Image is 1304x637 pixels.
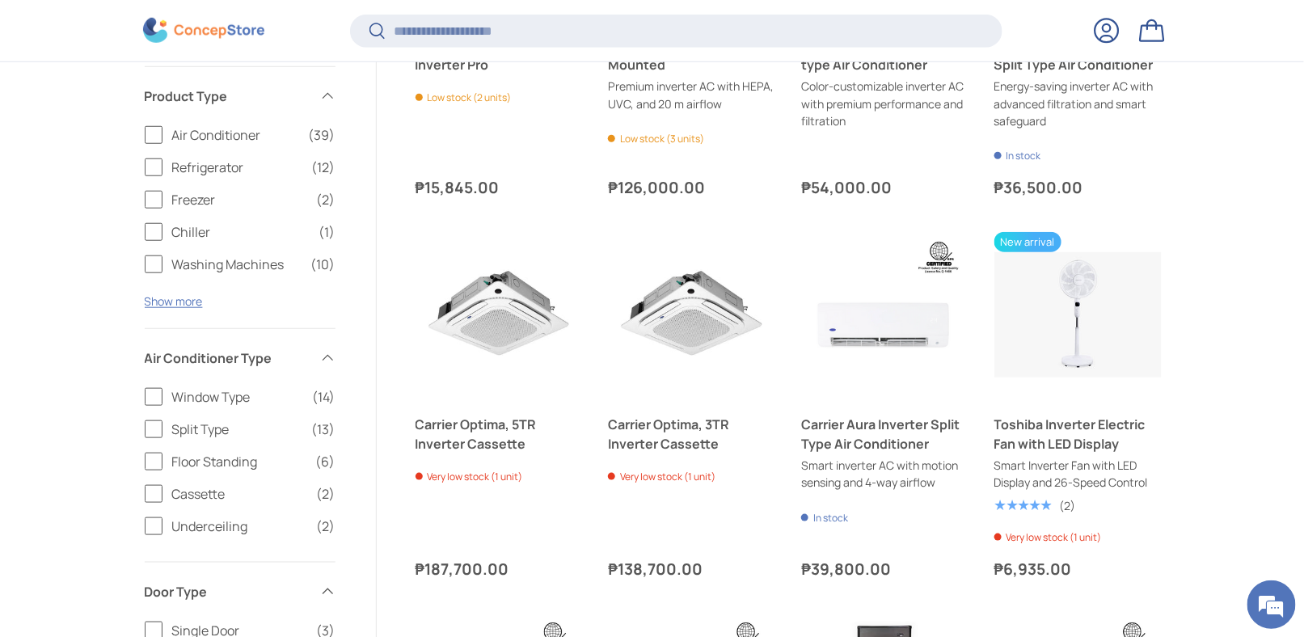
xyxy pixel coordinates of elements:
[416,415,583,453] a: Carrier Optima, 5TR Inverter Cassette
[801,36,969,74] a: Carrier Neo, Inverter Split-type Air Conditioner
[608,232,775,399] a: Carrier Optima, 3TR Inverter Cassette
[311,255,335,274] span: (10)
[145,293,203,309] button: Show more
[145,348,310,368] span: Air Conditioner Type
[313,387,335,407] span: (14)
[172,387,303,407] span: Window Type
[172,190,307,209] span: Freezer
[172,255,302,274] span: Washing Machines
[172,452,306,471] span: Floor Standing
[994,415,1162,453] a: Toshiba Inverter Electric Fan with LED Display
[994,232,1162,399] a: Toshiba Inverter Electric Fan with LED Display
[801,415,969,453] a: Carrier Aura Inverter Split Type Air Conditioner
[608,415,775,453] a: Carrier Optima, 3TR Inverter Cassette
[172,420,302,439] span: Split Type
[172,517,307,536] span: Underceiling
[312,158,335,177] span: (12)
[319,222,335,242] span: (1)
[994,232,1061,252] span: New arrival
[145,582,310,601] span: Door Type
[416,36,583,74] a: Negosyo Chest Freezer Inverter Pro
[608,232,775,399] img: carrier-optima-3tr-inveter-cassette-aircon-unit-full-view-concepstore
[309,125,335,145] span: (39)
[172,158,302,177] span: Refrigerator
[801,232,969,399] a: Carrier Aura Inverter Split Type Air Conditioner
[317,190,335,209] span: (2)
[317,484,335,504] span: (2)
[172,222,310,242] span: Chiller
[316,452,335,471] span: (6)
[145,563,335,621] summary: Door Type
[172,125,299,145] span: Air Conditioner
[145,329,335,387] summary: Air Conditioner Type
[416,232,583,399] img: carrier-optima-5tr-inverter-cassette-aircon-unit-full-view-concepstore
[312,420,335,439] span: (13)
[172,484,307,504] span: Cassette
[994,36,1162,74] a: Carrier Optima Inverter, Split Type Air Conditioner
[317,517,335,536] span: (2)
[145,86,310,106] span: Product Type
[608,36,775,74] a: Carrier Aura Inverter Floor Mounted
[416,232,583,399] a: Carrier Optima, 5TR Inverter Cassette
[143,18,264,43] img: ConcepStore
[145,67,335,125] summary: Product Type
